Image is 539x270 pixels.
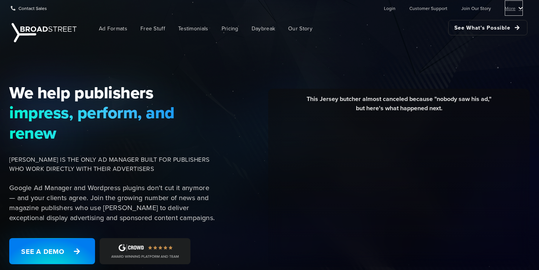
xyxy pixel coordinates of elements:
[288,25,312,33] span: Our Story
[178,25,209,33] span: Testimonials
[81,16,527,41] nav: Main
[9,238,95,264] a: See a Demo
[135,20,171,37] a: Free Stuff
[384,0,395,16] a: Login
[9,183,216,223] p: Google Ad Manager and Wordpress plugins don't cut it anymore — and your clients agree. Join the g...
[99,25,127,33] span: Ad Formats
[216,20,244,37] a: Pricing
[461,0,491,16] a: Join Our Story
[282,20,318,37] a: Our Story
[252,25,275,33] span: Daybreak
[505,0,523,16] a: More
[172,20,214,37] a: Testimonials
[274,119,524,259] iframe: YouTube video player
[448,20,527,35] a: See What's Possible
[246,20,281,37] a: Daybreak
[222,25,239,33] span: Pricing
[9,83,216,103] span: We help publishers
[409,0,447,16] a: Customer Support
[93,20,133,37] a: Ad Formats
[9,155,216,174] span: [PERSON_NAME] IS THE ONLY AD MANAGER BUILT FOR PUBLISHERS WHO WORK DIRECTLY WITH THEIR ADVERTISERS
[9,103,216,143] span: impress, perform, and renew
[11,0,47,16] a: Contact Sales
[140,25,165,33] span: Free Stuff
[274,94,524,119] div: This Jersey butcher almost canceled because "nobody saw his ad," but here's what happened next.
[12,23,77,42] img: Broadstreet | The Ad Manager for Small Publishers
